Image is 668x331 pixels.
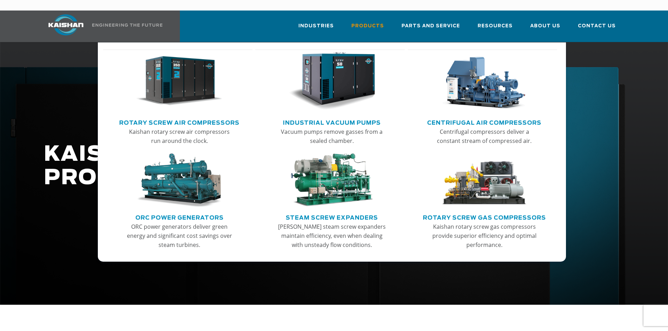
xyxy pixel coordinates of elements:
a: Products [351,17,384,41]
a: Parts and Service [402,17,460,41]
a: Industrial Vacuum Pumps [283,117,381,127]
span: About Us [530,22,560,30]
a: Industries [298,17,334,41]
img: Engineering the future [92,23,162,27]
a: Steam Screw Expanders [286,212,378,222]
span: Contact Us [578,22,616,30]
img: kaishan logo [40,14,92,35]
img: thumb-Rotary-Screw-Air-Compressors [136,52,222,110]
span: Resources [478,22,513,30]
span: Products [351,22,384,30]
a: Centrifugal Air Compressors [427,117,541,127]
p: Centrifugal compressors deliver a constant stream of compressed air. [430,127,539,145]
a: Rotary Screw Gas Compressors [423,212,546,222]
img: thumb-Industrial-Vacuum-Pumps [289,52,375,110]
img: thumb-Steam-Screw-Expanders [289,153,375,207]
p: Kaishan rotary screw gas compressors provide superior efficiency and optimal performance. [430,222,539,249]
span: Parts and Service [402,22,460,30]
span: Industries [298,22,334,30]
h1: KAISHAN PRODUCTS [44,143,526,190]
p: Kaishan rotary screw air compressors run around the clock. [125,127,234,145]
a: Kaishan USA [40,11,164,42]
p: ORC power generators deliver green energy and significant cost savings over steam turbines. [125,222,234,249]
a: Contact Us [578,17,616,41]
a: Rotary Screw Air Compressors [119,117,239,127]
a: ORC Power Generators [135,212,224,222]
p: [PERSON_NAME] steam screw expanders maintain efficiency, even when dealing with unsteady flow con... [277,222,386,249]
a: About Us [530,17,560,41]
a: Resources [478,17,513,41]
p: Vacuum pumps remove gasses from a sealed chamber. [277,127,386,145]
img: thumb-Rotary-Screw-Gas-Compressors [441,153,527,207]
img: thumb-ORC-Power-Generators [136,153,222,207]
img: thumb-Centrifugal-Air-Compressors [441,52,527,110]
